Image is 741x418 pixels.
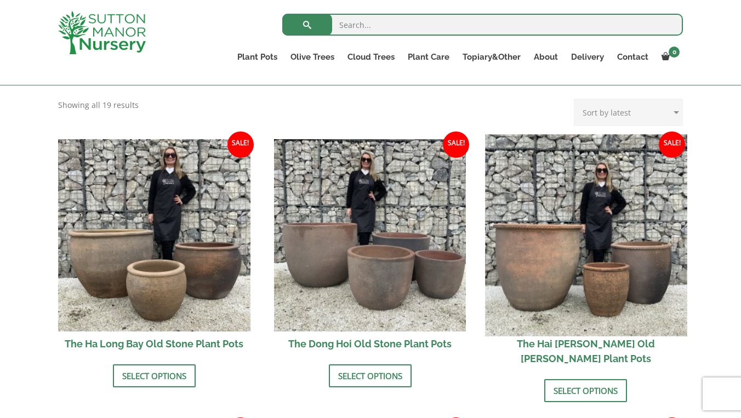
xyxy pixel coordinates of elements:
a: Sale! The Ha Long Bay Old Stone Plant Pots [58,139,250,356]
span: Sale! [443,131,469,158]
a: Contact [611,49,655,65]
a: Select options for “The Hai Phong Old Stone Plant Pots” [544,379,627,402]
a: Plant Care [401,49,456,65]
a: Sale! The Hai [PERSON_NAME] Old [PERSON_NAME] Plant Pots [490,139,682,371]
h2: The Hai [PERSON_NAME] Old [PERSON_NAME] Plant Pots [490,331,682,371]
a: Sale! The Dong Hoi Old Stone Plant Pots [274,139,466,356]
span: Sale! [659,131,685,158]
select: Shop order [574,99,683,126]
a: Olive Trees [284,49,341,65]
h2: The Dong Hoi Old Stone Plant Pots [274,331,466,356]
h2: The Ha Long Bay Old Stone Plant Pots [58,331,250,356]
input: Search... [282,14,683,36]
a: Topiary&Other [456,49,527,65]
img: logo [58,11,146,54]
a: About [527,49,565,65]
a: Delivery [565,49,611,65]
a: Plant Pots [231,49,284,65]
a: Cloud Trees [341,49,401,65]
span: Sale! [227,131,254,158]
img: The Ha Long Bay Old Stone Plant Pots [58,139,250,331]
span: 0 [669,47,680,58]
a: Select options for “The Dong Hoi Old Stone Plant Pots” [329,364,412,387]
p: Showing all 19 results [58,99,139,112]
a: Select options for “The Ha Long Bay Old Stone Plant Pots” [113,364,196,387]
img: The Dong Hoi Old Stone Plant Pots [274,139,466,331]
a: 0 [655,49,683,65]
img: The Hai Phong Old Stone Plant Pots [485,134,687,336]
